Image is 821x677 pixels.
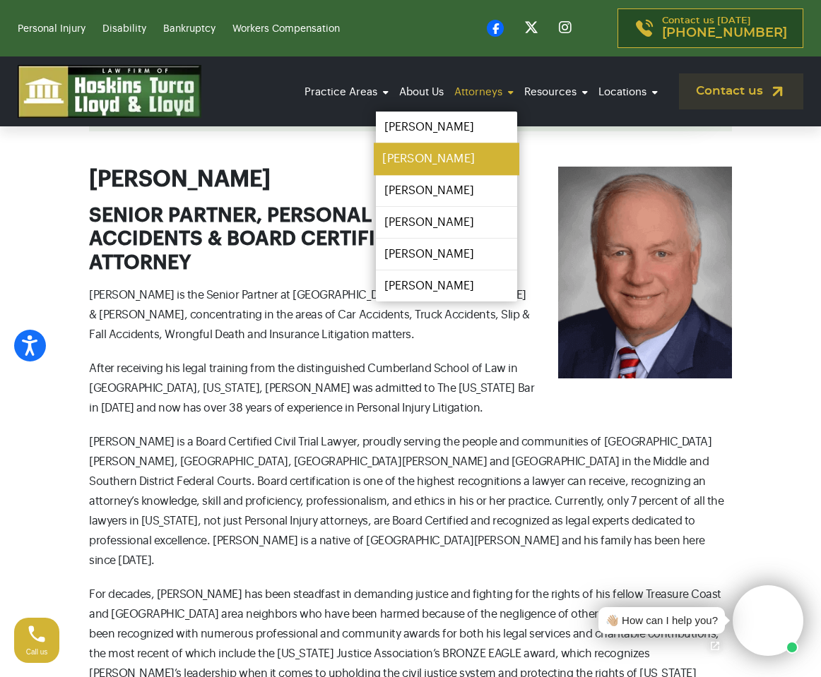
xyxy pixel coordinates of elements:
[679,73,803,109] a: Contact us
[595,73,661,112] a: Locations
[26,648,48,656] span: Call us
[662,16,787,40] p: Contact us [DATE]
[606,613,718,629] div: 👋🏼 How can I help you?
[89,359,732,418] p: After receiving his legal training from the distinguished Cumberland School of Law in [GEOGRAPHIC...
[521,73,591,112] a: Resources
[376,270,517,301] a: [PERSON_NAME]
[376,207,517,238] a: [PERSON_NAME]
[558,167,732,378] img: Steve Hoskins
[102,24,146,34] a: Disability
[451,73,517,112] a: Attorneys
[89,285,732,345] p: [PERSON_NAME] is the Senior Partner at [GEOGRAPHIC_DATA], Turco, [PERSON_NAME] & [PERSON_NAME], c...
[376,112,517,143] a: [PERSON_NAME]
[89,167,732,193] h2: [PERSON_NAME]
[89,204,732,275] h3: SENIOR PARTNER, PERSONAL INJURY, AUTO ACCIDENTS & BOARD CERTIFIED CIVIL TRIAL ATTORNEY
[163,24,215,34] a: Bankruptcy
[618,8,803,48] a: Contact us [DATE][PHONE_NUMBER]
[396,73,447,112] a: About Us
[232,24,340,34] a: Workers Compensation
[18,24,85,34] a: Personal Injury
[18,65,201,118] img: logo
[662,26,787,40] span: [PHONE_NUMBER]
[700,631,730,661] a: Open chat
[301,73,392,112] a: Practice Areas
[89,432,732,570] p: [PERSON_NAME] is a Board Certified Civil Trial Lawyer, proudly serving the people and communities...
[376,175,517,206] a: [PERSON_NAME]
[376,239,517,270] a: [PERSON_NAME]
[374,143,519,175] a: [PERSON_NAME]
